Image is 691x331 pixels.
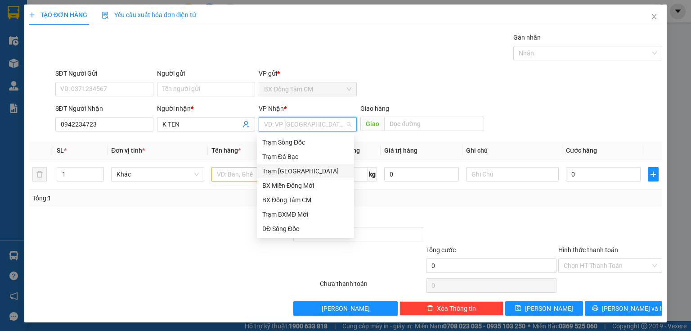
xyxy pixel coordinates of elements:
div: Trạm Sông Đốc [257,135,354,150]
div: Tổng: 1 [32,193,267,203]
div: Trạm Sài Gòn [257,164,354,178]
span: Yêu cầu xuất hóa đơn điện tử [102,11,197,18]
span: Đơn vị tính [111,147,145,154]
span: plus [29,12,35,18]
span: save [515,305,521,312]
button: Close [642,5,667,30]
span: VP Nhận [259,105,284,112]
div: DĐ Sông Đốc [262,224,349,234]
span: printer [592,305,598,312]
span: SL [57,147,64,154]
button: save[PERSON_NAME] [505,301,583,316]
span: close [651,13,658,20]
img: icon [102,12,109,19]
input: VD: Bàn, Ghế [211,167,304,181]
input: Dọc đường [384,117,484,131]
div: Chưa thanh toán [319,279,425,295]
label: Gán nhãn [513,34,541,41]
span: Giao hàng [360,105,389,112]
button: printer[PERSON_NAME] và In [585,301,663,316]
div: Trạm BXMĐ Mới [257,207,354,222]
div: SĐT Người Nhận [55,104,153,113]
div: Người nhận [157,104,255,113]
div: SĐT Người Gửi [55,68,153,78]
input: Ghi Chú [466,167,559,181]
div: VP gửi [259,68,357,78]
div: BX Đồng Tâm CM [262,195,349,205]
div: Người gửi [157,68,255,78]
button: delete [32,167,47,181]
label: Hình thức thanh toán [558,246,618,254]
div: DĐ Sông Đốc [257,222,354,236]
span: Xóa Thông tin [437,304,476,313]
div: Trạm Sông Đốc [262,137,349,147]
span: [PERSON_NAME] và In [602,304,665,313]
span: [PERSON_NAME] [525,304,573,313]
span: [PERSON_NAME] [322,304,370,313]
div: BX Miền Đông Mới [262,181,349,190]
span: Cước hàng [566,147,597,154]
span: Tên hàng [211,147,241,154]
span: user-add [242,121,250,128]
div: Trạm Đá Bạc [262,152,349,162]
span: Khác [117,168,198,181]
span: BX Đồng Tâm CM [264,82,351,96]
span: plus [648,171,658,178]
span: Giá trị hàng [384,147,417,154]
span: Giao [360,117,384,131]
div: Trạm BXMĐ Mới [262,209,349,219]
div: BX Miền Đông Mới [257,178,354,193]
div: BX Đồng Tâm CM [257,193,354,207]
th: Ghi chú [462,142,562,159]
div: Trạm Đá Bạc [257,150,354,164]
span: Tổng cước [426,246,456,254]
div: Trạm [GEOGRAPHIC_DATA] [262,166,349,176]
button: deleteXóa Thông tin [399,301,503,316]
input: 0 [384,167,459,181]
button: plus [648,167,659,181]
span: delete [427,305,433,312]
span: kg [368,167,377,181]
span: TẠO ĐƠN HÀNG [29,11,87,18]
button: [PERSON_NAME] [293,301,397,316]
